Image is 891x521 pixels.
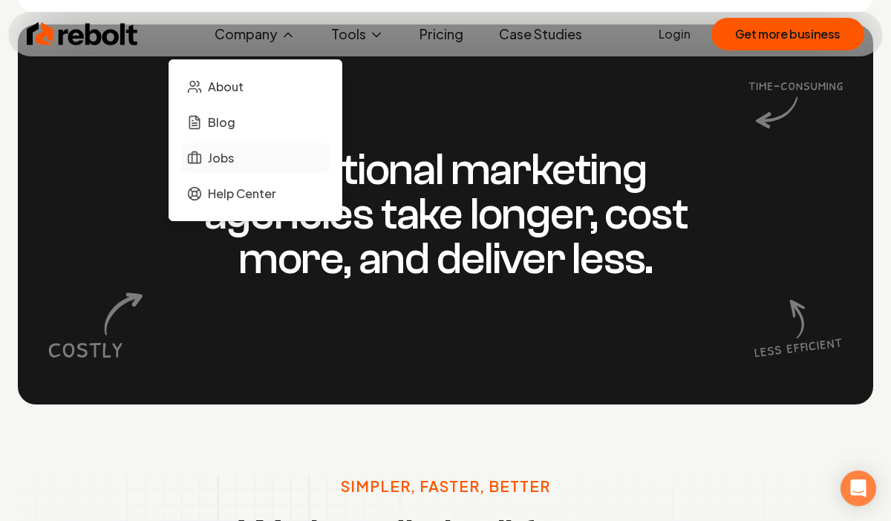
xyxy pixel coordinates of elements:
[208,78,244,96] span: About
[319,19,396,49] button: Tools
[711,18,864,50] button: Get more business
[181,72,330,102] a: About
[841,471,876,506] div: Open Intercom Messenger
[27,19,138,49] img: Rebolt Logo
[181,179,330,209] a: Help Center
[208,149,234,167] span: Jobs
[208,185,276,203] span: Help Center
[181,143,330,173] a: Jobs
[659,25,691,43] a: Login
[208,114,235,131] span: Blog
[160,148,731,281] h3: Traditional marketing agencies take longer, cost more, and deliver less.
[408,19,475,49] a: Pricing
[341,476,550,497] p: Simpler, Faster, Better
[487,19,594,49] a: Case Studies
[203,19,307,49] button: Company
[181,108,330,137] a: Blog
